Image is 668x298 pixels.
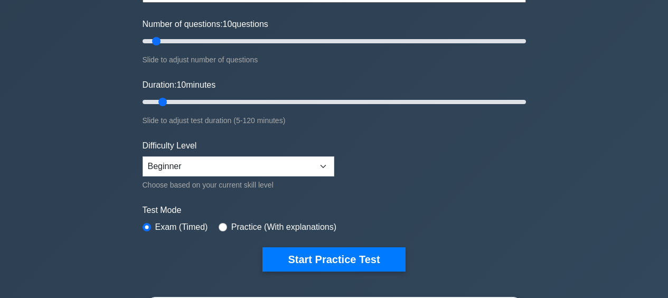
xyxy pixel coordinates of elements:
[143,179,334,191] div: Choose based on your current skill level
[223,20,232,29] span: 10
[262,247,405,272] button: Start Practice Test
[231,221,336,234] label: Practice (With explanations)
[176,80,186,89] span: 10
[143,79,216,91] label: Duration: minutes
[143,18,268,31] label: Number of questions: questions
[143,139,197,152] label: Difficulty Level
[155,221,208,234] label: Exam (Timed)
[143,204,526,217] label: Test Mode
[143,53,526,66] div: Slide to adjust number of questions
[143,114,526,127] div: Slide to adjust test duration (5-120 minutes)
